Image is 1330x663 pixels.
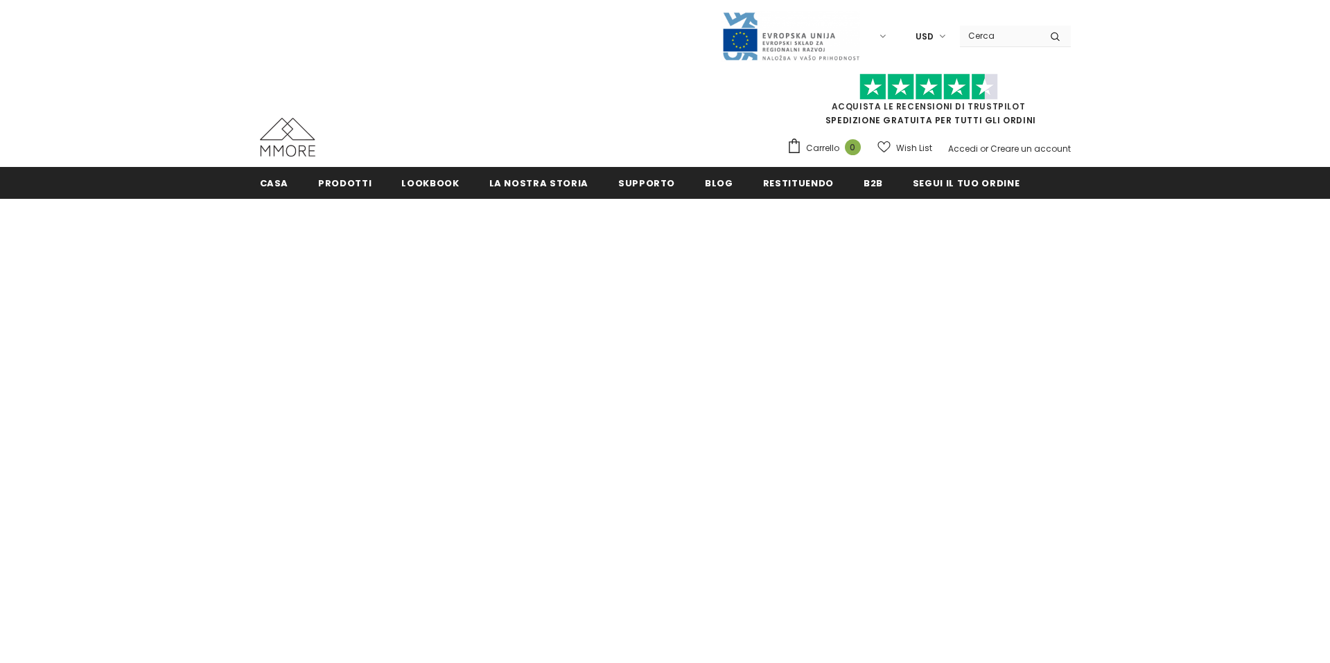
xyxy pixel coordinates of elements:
a: Accedi [948,143,978,154]
a: Prodotti [318,167,371,198]
span: or [980,143,988,154]
span: supporto [618,177,675,190]
img: Casi MMORE [260,118,315,157]
a: Creare un account [990,143,1071,154]
span: Segui il tuo ordine [913,177,1020,190]
img: Fidati di Pilot Stars [859,73,998,100]
span: SPEDIZIONE GRATUITA PER TUTTI GLI ORDINI [787,80,1071,126]
span: B2B [864,177,883,190]
a: Blog [705,167,733,198]
span: Casa [260,177,289,190]
a: Carrello 0 [787,138,868,159]
a: La nostra storia [489,167,588,198]
a: Segui il tuo ordine [913,167,1020,198]
span: Prodotti [318,177,371,190]
span: Blog [705,177,733,190]
input: Search Site [960,26,1040,46]
span: Restituendo [763,177,834,190]
a: Casa [260,167,289,198]
span: La nostra storia [489,177,588,190]
span: Carrello [806,141,839,155]
a: Lookbook [401,167,459,198]
a: Acquista le recensioni di TrustPilot [832,100,1026,112]
span: Wish List [896,141,932,155]
span: USD [916,30,934,44]
img: Javni Razpis [721,11,860,62]
a: Restituendo [763,167,834,198]
a: B2B [864,167,883,198]
span: Lookbook [401,177,459,190]
a: Wish List [877,136,932,160]
a: Javni Razpis [721,30,860,42]
span: 0 [845,139,861,155]
a: supporto [618,167,675,198]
